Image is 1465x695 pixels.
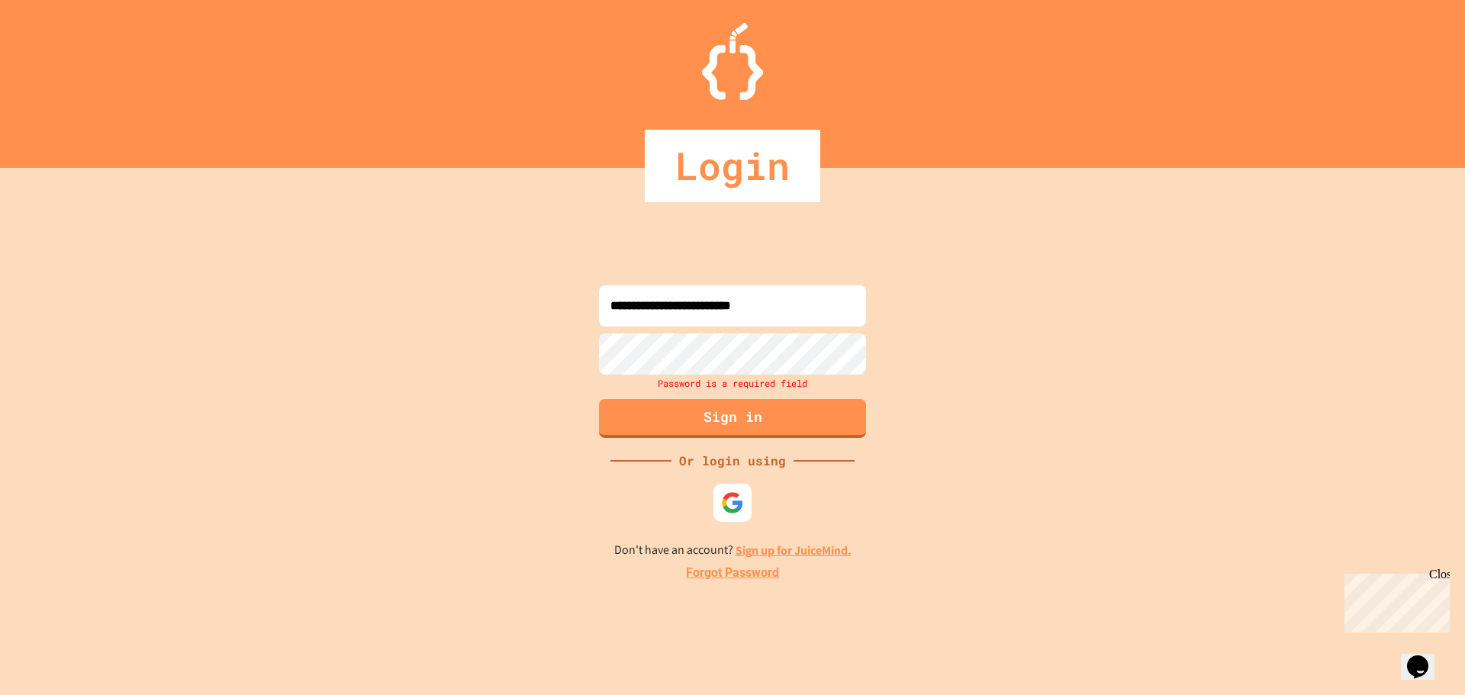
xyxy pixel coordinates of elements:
[614,541,852,560] p: Don't have an account?
[671,452,794,470] div: Or login using
[702,23,763,100] img: Logo.svg
[6,6,105,97] div: Chat with us now!Close
[645,130,820,202] div: Login
[686,564,779,582] a: Forgot Password
[595,375,870,391] div: Password is a required field
[599,399,866,438] button: Sign in
[736,542,852,558] a: Sign up for JuiceMind.
[1338,568,1450,632] iframe: chat widget
[721,491,744,514] img: google-icon.svg
[1401,634,1450,680] iframe: chat widget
